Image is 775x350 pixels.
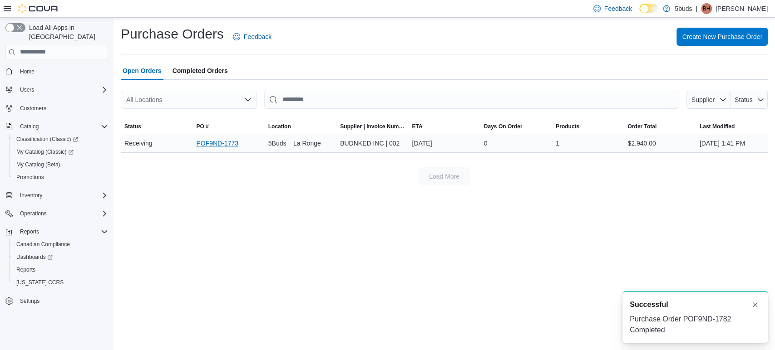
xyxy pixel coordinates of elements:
[18,4,59,13] img: Cova
[408,119,480,134] button: ETA
[2,189,112,202] button: Inventory
[20,123,39,130] span: Catalog
[701,3,712,14] div: Brittany Harpestad
[265,119,336,134] button: Location
[16,121,108,132] span: Catalog
[700,123,735,130] span: Last Modified
[419,167,470,185] button: Load More
[121,119,193,134] button: Status
[16,253,53,261] span: Dashboards
[16,84,108,95] span: Users
[16,136,78,143] span: Classification (Classic)
[9,251,112,263] a: Dashboards
[16,295,108,306] span: Settings
[121,25,224,43] h1: Purchase Orders
[13,159,64,170] a: My Catalog (Beta)
[13,134,108,145] span: Classification (Classic)
[630,299,668,310] span: Successful
[268,123,291,130] span: Location
[16,208,108,219] span: Operations
[340,123,405,130] span: Supplier | Invoice Number
[16,190,46,201] button: Inventory
[13,159,108,170] span: My Catalog (Beta)
[20,68,35,75] span: Home
[16,121,42,132] button: Catalog
[604,4,632,13] span: Feedback
[173,62,228,80] span: Completed Orders
[229,28,275,46] a: Feedback
[16,148,74,156] span: My Catalog (Classic)
[20,105,46,112] span: Customers
[13,134,82,145] a: Classification (Classic)
[556,123,579,130] span: Products
[9,133,112,146] a: Classification (Classic)
[408,134,480,152] div: [DATE]
[16,241,70,248] span: Canadian Compliance
[16,161,60,168] span: My Catalog (Beta)
[2,207,112,220] button: Operations
[13,172,48,183] a: Promotions
[13,252,56,262] a: Dashboards
[20,192,42,199] span: Inventory
[196,138,238,149] a: POF9ND-1773
[244,32,271,41] span: Feedback
[682,32,762,41] span: Create New Purchase Order
[16,103,50,114] a: Customers
[264,91,679,109] input: This is a search bar. After typing your query, hit enter to filter the results lower in the page.
[20,86,34,93] span: Users
[730,91,768,109] button: Status
[696,119,768,134] button: Last Modified
[716,3,768,14] p: [PERSON_NAME]
[16,84,38,95] button: Users
[412,123,422,130] span: ETA
[2,83,112,96] button: Users
[703,3,711,14] span: BH
[336,119,408,134] button: Supplier | Invoice Number
[13,264,39,275] a: Reports
[16,66,38,77] a: Home
[13,239,108,250] span: Canadian Compliance
[675,3,692,14] p: 5buds
[627,123,657,130] span: Order Total
[630,314,760,335] div: Purchase Order POF9ND-1782 Completed
[484,138,488,149] span: 0
[13,277,108,288] span: Washington CCRS
[696,3,697,14] p: |
[20,228,39,235] span: Reports
[9,276,112,289] button: [US_STATE] CCRS
[735,96,753,103] span: Status
[9,146,112,158] a: My Catalog (Classic)
[16,226,43,237] button: Reports
[556,138,559,149] span: 1
[624,119,696,134] button: Order Total
[429,172,459,181] span: Load More
[123,62,162,80] span: Open Orders
[2,294,112,307] button: Settings
[268,138,321,149] span: 5Buds – La Ronge
[484,123,523,130] span: Days On Order
[624,134,696,152] div: $2,940.00
[9,263,112,276] button: Reports
[2,225,112,238] button: Reports
[16,296,43,306] a: Settings
[16,190,108,201] span: Inventory
[124,123,141,130] span: Status
[9,238,112,251] button: Canadian Compliance
[16,174,44,181] span: Promotions
[750,299,760,310] button: Dismiss toast
[5,61,108,331] nav: Complex example
[13,146,108,157] span: My Catalog (Classic)
[16,208,50,219] button: Operations
[13,172,108,183] span: Promotions
[13,252,108,262] span: Dashboards
[16,279,64,286] span: [US_STATE] CCRS
[16,102,108,114] span: Customers
[9,171,112,184] button: Promotions
[2,102,112,115] button: Customers
[13,239,74,250] a: Canadian Compliance
[336,134,408,152] div: BUDNKED INC | 002
[13,146,77,157] a: My Catalog (Classic)
[16,66,108,77] span: Home
[691,96,715,103] span: Supplier
[630,299,760,310] div: Notification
